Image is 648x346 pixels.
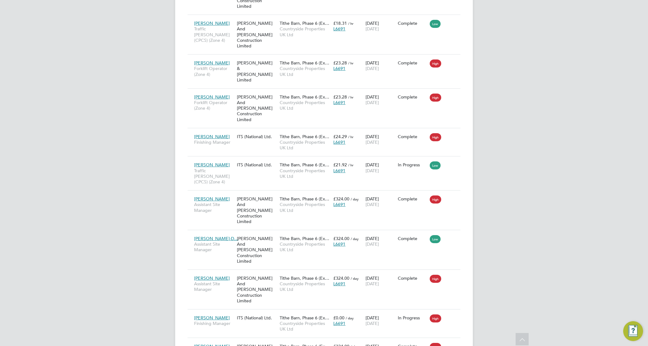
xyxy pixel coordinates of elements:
[398,236,427,241] div: Complete
[193,130,460,136] a: [PERSON_NAME]Finishing ManagerITS (National) Ltd.Tithe Barn, Phase 6 (Ex…Countryside Properties U...
[194,168,234,185] span: Traffic [PERSON_NAME] (CPCS) (Zone 4)
[398,94,427,100] div: Complete
[194,236,238,241] span: [PERSON_NAME]-D…
[366,139,379,145] span: [DATE]
[333,26,345,32] span: L6691
[235,233,278,267] div: [PERSON_NAME] And [PERSON_NAME] Construction Limited
[333,321,345,326] span: L6691
[364,159,396,176] div: [DATE]
[333,281,345,287] span: L6691
[351,236,359,241] span: / day
[398,275,427,281] div: Complete
[194,162,230,168] span: [PERSON_NAME]
[194,26,234,43] span: Traffic [PERSON_NAME] (CPCS) (Zone 4)
[280,202,330,213] span: Countryside Properties UK Ltd
[398,315,427,321] div: In Progress
[366,66,379,71] span: [DATE]
[623,321,643,341] button: Engage Resource Center
[333,275,349,281] span: £324.00
[333,139,345,145] span: L6691
[333,315,344,321] span: £0.00
[366,321,379,326] span: [DATE]
[194,60,230,66] span: [PERSON_NAME]
[333,100,345,105] span: L6691
[364,272,396,290] div: [DATE]
[193,159,460,164] a: [PERSON_NAME]Traffic [PERSON_NAME] (CPCS) (Zone 4)ITS (National) Ltd.Tithe Barn, Phase 6 (Ex…Coun...
[351,197,359,201] span: / day
[280,60,329,66] span: Tithe Barn, Phase 6 (Ex…
[235,272,278,307] div: [PERSON_NAME] And [PERSON_NAME] Construction Limited
[398,60,427,66] div: Complete
[366,26,379,32] span: [DATE]
[193,272,460,277] a: [PERSON_NAME]Assistant Site Manager[PERSON_NAME] And [PERSON_NAME] Construction LimitedTithe Barn...
[280,20,329,26] span: Tithe Barn, Phase 6 (Ex…
[194,139,234,145] span: Finishing Manager
[194,100,234,111] span: Forklift Operator (Zone 4)
[235,131,278,142] div: ITS (National) Ltd.
[333,168,345,173] span: L6691
[430,133,441,141] span: High
[333,94,347,100] span: £23.28
[398,196,427,202] div: Complete
[193,91,460,96] a: [PERSON_NAME]Forklift Operator (Zone 4)[PERSON_NAME] And [PERSON_NAME] Construction LimitedTithe ...
[430,94,441,102] span: High
[280,66,330,77] span: Countryside Properties UK Ltd
[366,241,379,247] span: [DATE]
[364,233,396,250] div: [DATE]
[280,162,329,168] span: Tithe Barn, Phase 6 (Ex…
[280,196,329,202] span: Tithe Barn, Phase 6 (Ex…
[280,321,330,332] span: Countryside Properties UK Ltd
[280,26,330,37] span: Countryside Properties UK Ltd
[348,134,353,139] span: / hr
[430,20,441,28] span: Low
[333,60,347,66] span: £23.28
[348,95,353,99] span: / hr
[333,134,347,139] span: £24.29
[235,91,278,125] div: [PERSON_NAME] And [PERSON_NAME] Construction Limited
[280,100,330,111] span: Countryside Properties UK Ltd
[430,314,441,322] span: High
[333,196,349,202] span: £324.00
[193,232,460,238] a: [PERSON_NAME]-D…Assistant Site Manager[PERSON_NAME] And [PERSON_NAME] Construction LimitedTithe B...
[193,340,460,345] a: [PERSON_NAME]Site Manager[PERSON_NAME] And [PERSON_NAME] Construction LimitedTithe Barn, Phase 6 ...
[366,281,379,287] span: [DATE]
[430,161,441,169] span: Low
[194,66,234,77] span: Forklift Operator (Zone 4)
[235,17,278,52] div: [PERSON_NAME] And [PERSON_NAME] Construction Limited
[193,312,460,317] a: [PERSON_NAME]Finishing ManagerITS (National) Ltd.Tithe Barn, Phase 6 (Ex…Countryside Properties U...
[194,134,230,139] span: [PERSON_NAME]
[366,168,379,173] span: [DATE]
[280,275,329,281] span: Tithe Barn, Phase 6 (Ex…
[280,241,330,252] span: Countryside Properties UK Ltd
[280,139,330,151] span: Countryside Properties UK Ltd
[364,91,396,108] div: [DATE]
[430,275,441,283] span: High
[333,20,347,26] span: £18.31
[280,134,329,139] span: Tithe Barn, Phase 6 (Ex…
[333,162,347,168] span: £21.92
[194,196,230,202] span: [PERSON_NAME]
[364,312,396,329] div: [DATE]
[430,59,441,68] span: High
[348,61,353,65] span: / hr
[333,241,345,247] span: L6691
[280,315,329,321] span: Tithe Barn, Phase 6 (Ex…
[430,195,441,204] span: High
[194,315,230,321] span: [PERSON_NAME]
[348,163,353,167] span: / hr
[194,275,230,281] span: [PERSON_NAME]
[235,159,278,171] div: ITS (National) Ltd.
[333,236,349,241] span: £324.00
[351,276,359,281] span: / day
[194,281,234,292] span: Assistant Site Manager
[193,17,460,22] a: [PERSON_NAME]Traffic [PERSON_NAME] (CPCS) (Zone 4)[PERSON_NAME] And [PERSON_NAME] Construction Li...
[364,193,396,210] div: [DATE]
[235,312,278,324] div: ITS (National) Ltd.
[398,162,427,168] div: In Progress
[364,131,396,148] div: [DATE]
[235,193,278,227] div: [PERSON_NAME] And [PERSON_NAME] Construction Limited
[348,21,353,26] span: / hr
[280,236,329,241] span: Tithe Barn, Phase 6 (Ex…
[430,235,441,243] span: Low
[280,281,330,292] span: Countryside Properties UK Ltd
